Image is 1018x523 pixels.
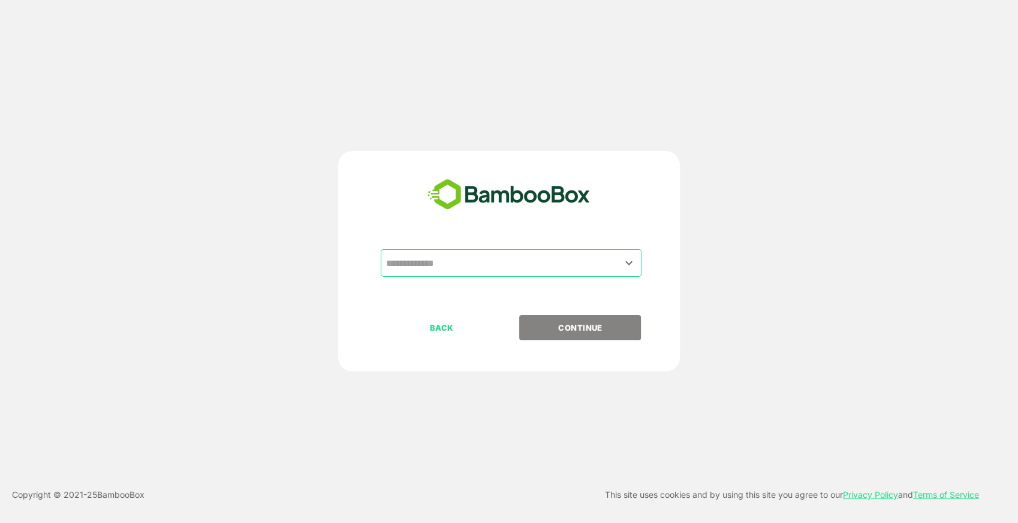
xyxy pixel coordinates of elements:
button: BACK [381,315,502,340]
p: CONTINUE [520,321,640,334]
img: bamboobox [421,175,597,214]
button: CONTINUE [519,315,641,340]
button: Open [621,255,637,271]
p: This site uses cookies and by using this site you agree to our and [605,488,979,502]
p: BACK [382,321,502,334]
p: Copyright © 2021- 25 BambooBox [12,488,144,502]
a: Terms of Service [913,489,979,500]
a: Privacy Policy [843,489,898,500]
